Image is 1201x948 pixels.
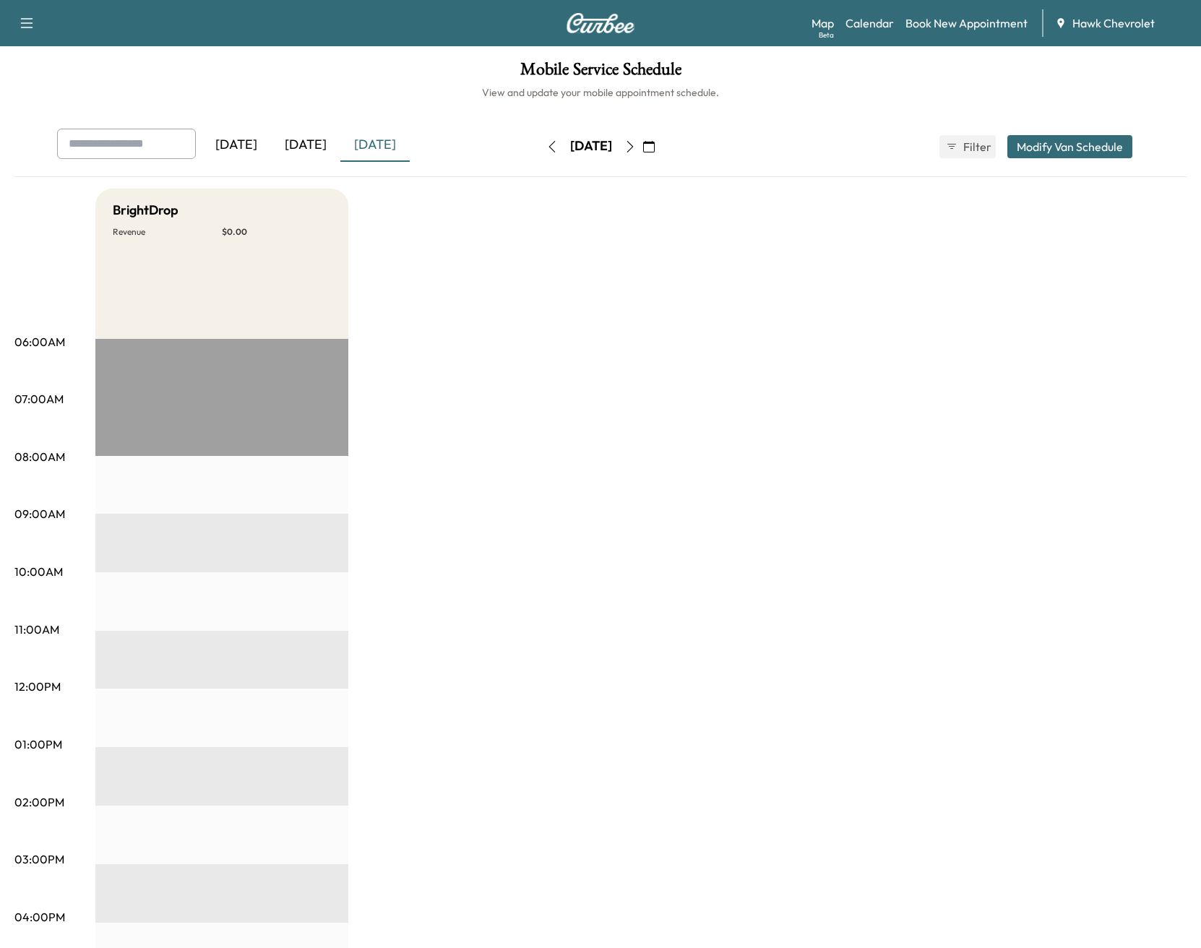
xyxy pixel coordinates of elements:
span: Filter [963,138,989,155]
a: Calendar [845,14,894,32]
p: 06:00AM [14,333,65,350]
p: 10:00AM [14,563,63,580]
div: [DATE] [570,137,612,155]
p: 01:00PM [14,736,62,753]
p: 08:00AM [14,448,65,465]
button: Filter [939,135,996,158]
h5: BrightDrop [113,200,178,220]
h6: View and update your mobile appointment schedule. [14,85,1187,100]
a: MapBeta [812,14,834,32]
p: 03:00PM [14,850,64,868]
div: [DATE] [271,129,340,162]
div: Beta [819,30,834,40]
p: 04:00PM [14,908,65,926]
h1: Mobile Service Schedule [14,61,1187,85]
p: $ 0.00 [222,226,331,238]
p: 11:00AM [14,621,59,638]
span: Hawk Chevrolet [1072,14,1155,32]
button: Modify Van Schedule [1007,135,1132,158]
img: Curbee Logo [566,13,635,33]
p: 07:00AM [14,390,64,408]
p: Revenue [113,226,222,238]
p: 09:00AM [14,505,65,522]
p: 12:00PM [14,678,61,695]
div: [DATE] [202,129,271,162]
a: Book New Appointment [905,14,1028,32]
div: [DATE] [340,129,410,162]
p: 02:00PM [14,793,64,811]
